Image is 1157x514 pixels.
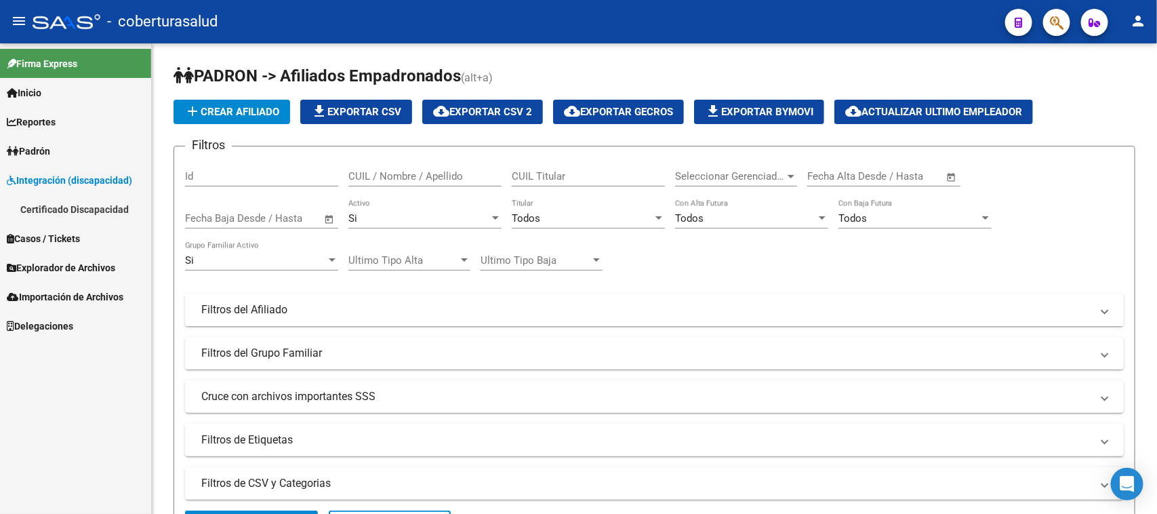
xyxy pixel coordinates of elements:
[845,106,1022,118] span: Actualizar ultimo Empleador
[7,231,80,246] span: Casos / Tickets
[184,106,279,118] span: Crear Afiliado
[7,290,123,304] span: Importación de Archivos
[512,212,540,224] span: Todos
[481,254,590,266] span: Ultimo Tipo Baja
[7,260,115,275] span: Explorador de Archivos
[845,103,861,119] mat-icon: cloud_download
[107,7,218,37] span: - coberturasalud
[564,103,580,119] mat-icon: cloud_download
[348,212,357,224] span: Si
[874,170,940,182] input: Fecha fin
[7,115,56,130] span: Reportes
[185,467,1124,500] mat-expansion-panel-header: Filtros de CSV y Categorias
[348,254,458,266] span: Ultimo Tipo Alta
[185,254,194,266] span: Si
[185,424,1124,456] mat-expansion-panel-header: Filtros de Etiquetas
[807,170,862,182] input: Fecha inicio
[675,212,704,224] span: Todos
[300,100,412,124] button: Exportar CSV
[461,71,493,84] span: (alt+a)
[185,337,1124,370] mat-expansion-panel-header: Filtros del Grupo Familiar
[11,13,27,29] mat-icon: menu
[252,212,318,224] input: Fecha fin
[185,212,240,224] input: Fecha inicio
[705,106,813,118] span: Exportar Bymovi
[201,433,1091,448] mat-panel-title: Filtros de Etiquetas
[838,212,867,224] span: Todos
[433,103,449,119] mat-icon: cloud_download
[185,294,1124,326] mat-expansion-panel-header: Filtros del Afiliado
[7,56,77,71] span: Firma Express
[7,85,41,100] span: Inicio
[7,319,73,334] span: Delegaciones
[705,103,721,119] mat-icon: file_download
[322,212,338,227] button: Open calendar
[422,100,543,124] button: Exportar CSV 2
[185,380,1124,413] mat-expansion-panel-header: Cruce con archivos importantes SSS
[311,103,327,119] mat-icon: file_download
[174,66,461,85] span: PADRON -> Afiliados Empadronados
[185,136,232,155] h3: Filtros
[553,100,684,124] button: Exportar GECROS
[201,346,1091,361] mat-panel-title: Filtros del Grupo Familiar
[311,106,401,118] span: Exportar CSV
[201,389,1091,404] mat-panel-title: Cruce con archivos importantes SSS
[694,100,824,124] button: Exportar Bymovi
[1111,468,1143,500] div: Open Intercom Messenger
[184,103,201,119] mat-icon: add
[675,170,785,182] span: Seleccionar Gerenciador
[944,170,960,185] button: Open calendar
[433,106,532,118] span: Exportar CSV 2
[1130,13,1146,29] mat-icon: person
[564,106,673,118] span: Exportar GECROS
[7,144,50,159] span: Padrón
[834,100,1033,124] button: Actualizar ultimo Empleador
[174,100,290,124] button: Crear Afiliado
[201,476,1091,491] mat-panel-title: Filtros de CSV y Categorias
[7,173,132,188] span: Integración (discapacidad)
[201,302,1091,317] mat-panel-title: Filtros del Afiliado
